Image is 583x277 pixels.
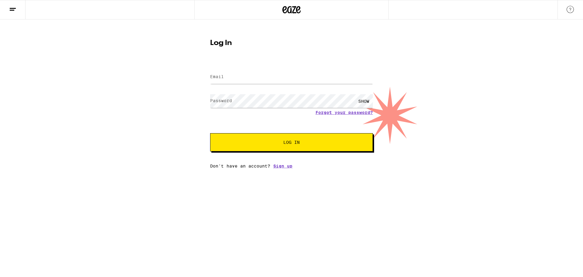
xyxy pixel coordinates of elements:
[210,40,373,47] h1: Log In
[210,74,224,79] label: Email
[273,164,292,168] a: Sign up
[210,164,373,168] div: Don't have an account?
[283,140,300,144] span: Log In
[210,98,232,103] label: Password
[355,94,373,108] div: SHOW
[210,133,373,151] button: Log In
[210,70,373,84] input: Email
[315,110,373,115] a: Forgot your password?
